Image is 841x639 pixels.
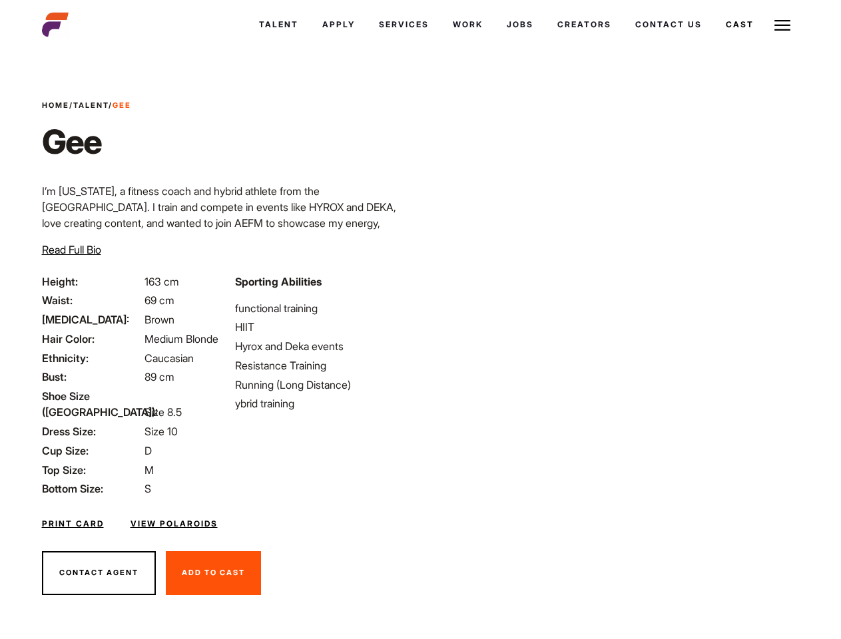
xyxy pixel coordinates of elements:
[235,338,412,354] li: Hyrox and Deka events
[144,294,174,307] span: 69 cm
[42,312,142,327] span: [MEDICAL_DATA]:
[42,274,142,290] span: Height:
[42,122,131,162] h1: Gee
[42,551,156,595] button: Contact Agent
[714,7,766,43] a: Cast
[144,351,194,365] span: Caucasian
[310,7,367,43] a: Apply
[235,275,322,288] strong: Sporting Abilities
[42,243,101,256] span: Read Full Bio
[623,7,714,43] a: Contact Us
[131,518,218,530] a: View Polaroids
[42,443,142,459] span: Cup Size:
[545,7,623,43] a: Creators
[42,11,69,38] img: cropped-aefm-brand-fav-22-square.png
[42,423,142,439] span: Dress Size:
[441,7,495,43] a: Work
[42,183,413,247] p: I’m [US_STATE], a fitness coach and hybrid athlete from the [GEOGRAPHIC_DATA]. I train and compet...
[42,100,131,111] span: / /
[144,482,151,495] span: S
[166,551,261,595] button: Add To Cast
[144,275,179,288] span: 163 cm
[42,350,142,366] span: Ethnicity:
[144,444,152,457] span: D
[247,7,310,43] a: Talent
[42,518,104,530] a: Print Card
[42,369,142,385] span: Bust:
[235,319,412,335] li: HIIT
[113,101,131,110] strong: Gee
[182,568,245,577] span: Add To Cast
[42,242,101,258] button: Read Full Bio
[42,462,142,478] span: Top Size:
[42,331,142,347] span: Hair Color:
[235,357,412,373] li: Resistance Training
[144,425,178,438] span: Size 10
[144,463,154,477] span: M
[144,370,174,383] span: 89 cm
[73,101,109,110] a: Talent
[235,300,412,316] li: functional training
[42,101,69,110] a: Home
[42,481,142,497] span: Bottom Size:
[144,313,174,326] span: Brown
[144,405,182,419] span: Size 8.5
[235,395,412,411] li: ybrid training
[774,17,790,33] img: Burger icon
[367,7,441,43] a: Services
[42,388,142,420] span: Shoe Size ([GEOGRAPHIC_DATA]):
[42,292,142,308] span: Waist:
[495,7,545,43] a: Jobs
[235,377,412,393] li: Running (Long Distance)
[144,332,218,345] span: Medium Blonde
